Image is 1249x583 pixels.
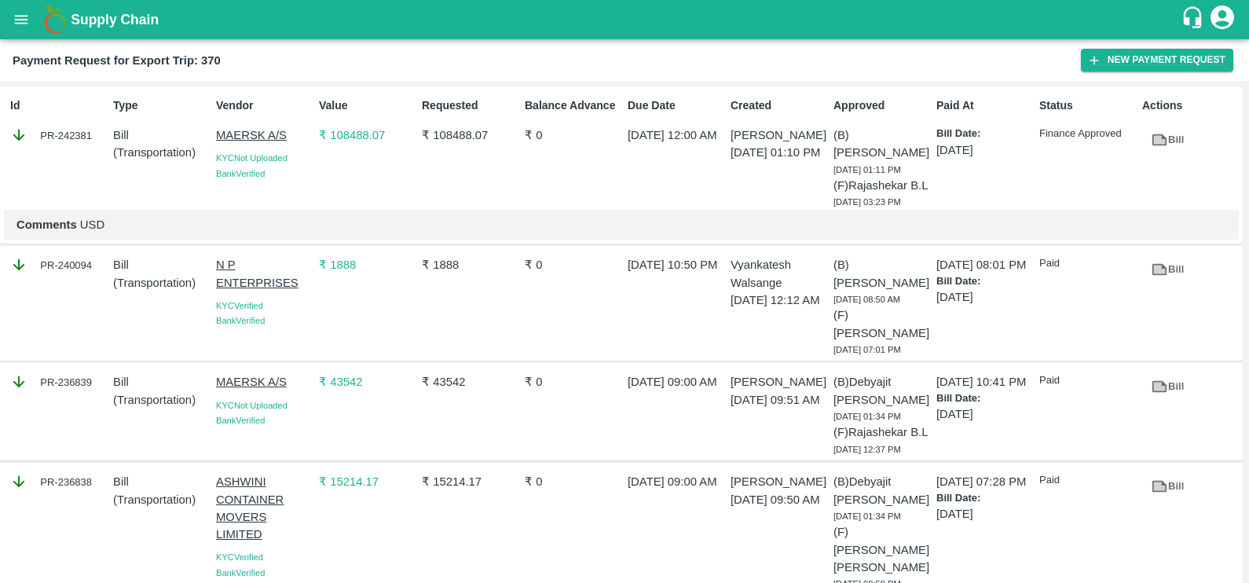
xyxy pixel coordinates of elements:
p: Paid [1039,256,1136,271]
p: ₹ 43542 [422,373,518,390]
p: [DATE] [936,505,1033,522]
p: ₹ 15214.17 [422,473,518,490]
div: customer-support [1181,5,1208,34]
p: ₹ 108488.07 [422,126,518,144]
p: ( Transportation ) [113,274,210,291]
span: [DATE] 07:01 PM [833,345,901,354]
div: PR-236839 [10,373,107,390]
p: Bill [113,473,210,490]
p: Actions [1142,97,1239,114]
p: Paid [1039,373,1136,388]
span: [DATE] 01:11 PM [833,165,901,174]
p: ₹ 0 [525,256,621,273]
span: KYC Not Uploaded [216,153,288,163]
p: Paid [1039,473,1136,488]
p: [DATE] [936,405,1033,423]
p: ( Transportation ) [113,144,210,161]
a: Supply Chain [71,9,1181,31]
p: (B) Debyajit [PERSON_NAME] [833,373,930,409]
p: (B) Debyajit [PERSON_NAME] [833,473,930,508]
div: account of current user [1208,3,1236,36]
span: Bank Verified [216,416,265,425]
span: [DATE] 01:34 PM [833,511,901,521]
p: [DATE] 10:41 PM [936,373,1033,390]
p: [DATE] 10:50 PM [628,256,724,273]
p: ₹ 1888 [319,256,416,273]
p: (B) [PERSON_NAME] [833,256,930,291]
p: (F) Rajashekar B.L [833,423,930,441]
span: Bank Verified [216,568,265,577]
p: [DATE] [936,288,1033,306]
p: Approved [833,97,930,114]
p: [DATE] 08:01 PM [936,256,1033,273]
span: KYC Not Uploaded [216,401,288,410]
p: ( Transportation ) [113,491,210,508]
span: Bank Verified [216,316,265,325]
p: Value [319,97,416,114]
p: [DATE] 09:51 AM [731,391,827,409]
p: ( Transportation ) [113,391,210,409]
p: Bill [113,373,210,390]
b: Comments [16,218,77,231]
p: Bill Date: [936,491,1033,506]
p: N P ENTERPRISES [216,256,313,291]
p: Type [113,97,210,114]
p: MAERSK A/S [216,373,313,390]
span: KYC Verified [216,552,263,562]
b: Supply Chain [71,12,159,27]
p: Finance Approved [1039,126,1136,141]
p: (F) [PERSON_NAME] [PERSON_NAME] [833,523,930,576]
div: PR-240094 [10,256,107,273]
p: Due Date [628,97,724,114]
p: Balance Advance [525,97,621,114]
b: Payment Request for Export Trip: 370 [13,54,221,67]
p: [PERSON_NAME] [731,373,827,390]
p: MAERSK A/S [216,126,313,144]
p: ₹ 15214.17 [319,473,416,490]
p: [DATE] 09:50 AM [731,491,827,508]
p: [DATE] 01:10 PM [731,144,827,161]
p: [DATE] 12:12 AM [731,291,827,309]
a: Bill [1142,126,1192,154]
p: [PERSON_NAME] [731,126,827,144]
p: Created [731,97,827,114]
p: [PERSON_NAME] [731,473,827,490]
button: open drawer [3,2,39,38]
p: Bill [113,256,210,273]
a: Bill [1142,373,1192,401]
p: ₹ 108488.07 [319,126,416,144]
a: Bill [1142,256,1192,284]
p: Paid At [936,97,1033,114]
p: Status [1039,97,1136,114]
p: Bill Date: [936,391,1033,406]
p: [DATE] [936,141,1033,159]
p: ASHWINI CONTAINER MOVERS LIMITED [216,473,313,543]
p: Vyankatesh Walsange [731,256,827,291]
p: Id [10,97,107,114]
p: ₹ 0 [525,373,621,390]
p: USD [16,216,1226,233]
p: Vendor [216,97,313,114]
button: New Payment Request [1081,49,1233,71]
p: ₹ 43542 [319,373,416,390]
div: PR-242381 [10,126,107,144]
span: [DATE] 03:23 PM [833,197,901,207]
div: PR-236838 [10,473,107,490]
p: (B) [PERSON_NAME] [833,126,930,162]
span: KYC Verified [216,301,263,310]
span: Bank Verified [216,169,265,178]
a: Bill [1142,473,1192,500]
p: [DATE] 12:00 AM [628,126,724,144]
p: (F) [PERSON_NAME] [833,306,930,342]
p: [DATE] 07:28 PM [936,473,1033,490]
img: logo [39,4,71,35]
span: [DATE] 12:37 PM [833,445,901,454]
p: ₹ 0 [525,473,621,490]
p: Requested [422,97,518,114]
p: Bill [113,126,210,144]
p: [DATE] 09:00 AM [628,373,724,390]
p: ₹ 0 [525,126,621,144]
p: (F) Rajashekar B.L [833,177,930,194]
p: [DATE] 09:00 AM [628,473,724,490]
p: Bill Date: [936,126,1033,141]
